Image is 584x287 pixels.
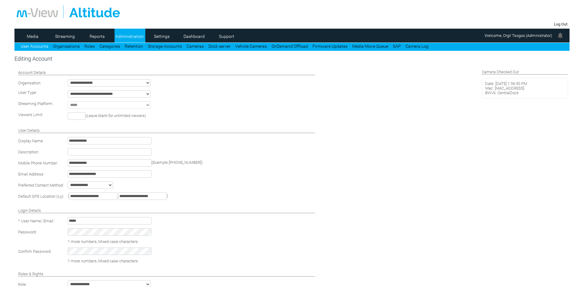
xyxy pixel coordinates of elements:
a: Log Out [554,22,567,26]
h4: Account Details [18,70,315,75]
a: Vehicle Cameras [235,44,267,49]
span: 1 more numbers, Mixed case characters [68,259,138,263]
a: OnDemand Offload [272,44,308,49]
a: SAP [393,44,401,49]
a: Cameras [187,44,204,49]
span: Email Address: [18,172,44,176]
a: Categories [99,44,120,49]
h4: Roles & Rights [18,272,315,276]
a: Media Move Queue [352,44,388,49]
a: Settings [147,32,177,41]
a: Retention [125,44,143,49]
span: * User Name/ Email: [18,219,54,223]
a: Administration [115,32,144,41]
a: Storage Accounts [148,44,182,49]
span: Mobile Phone Number: [18,161,58,165]
a: Dock server [208,44,231,49]
a: Organisations [53,44,80,49]
a: Reports [82,32,112,41]
h4: Camera Checked Out [482,70,568,74]
span: Viewers Limit: [18,112,43,117]
span: Password: [18,230,37,234]
a: Dashboard [179,32,209,41]
a: Roles [84,44,95,49]
a: Firmware Updates [312,44,348,49]
a: Media [18,32,47,41]
span: Organisation: [18,81,41,85]
span: Editing Account [14,55,52,62]
span: Default GPS Location (x,y): [18,194,64,199]
td: Date: [DATE] 1:56:50 PM Mac: [MAC_ADDRESS] BWVk: CentralDock [484,80,566,97]
a: Camera Log [405,44,429,49]
span: (Example [PHONE_NUMBER]) [151,160,203,165]
span: Confirm Password: [18,249,51,254]
span: Welcome, Orgil Tsogoo (Administrator) [485,33,552,38]
span: User Type: [18,90,37,95]
h4: Login Details [18,208,315,213]
a: Support [211,32,241,41]
span: Preferred Contact Method: [18,183,64,188]
span: 1 more numbers, Mixed case characters [68,239,138,244]
span: Description: [18,150,39,154]
a: User Accounts [21,44,48,49]
img: bell24.png [557,32,564,39]
a: Streaming [50,32,80,41]
span: Display Name: [18,139,44,143]
h4: User Details [18,128,315,133]
span: Streaming Platform: [18,101,53,106]
span: (Leave blank for unlimited viewers) [86,113,146,118]
td: ( , ) [66,191,317,201]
